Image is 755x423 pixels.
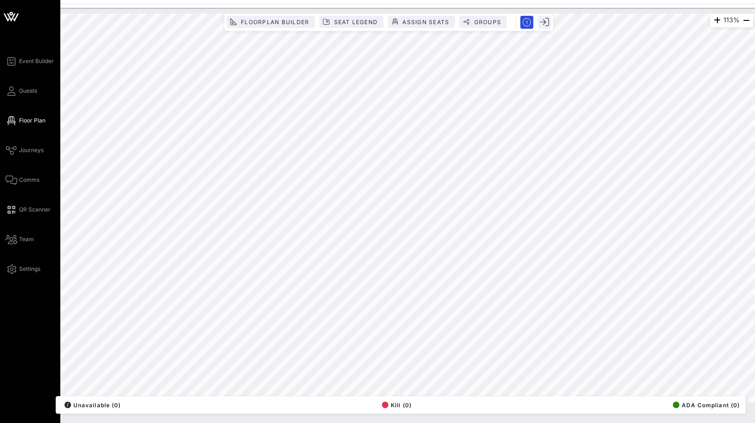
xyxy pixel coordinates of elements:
[670,398,740,411] button: ADA Compliant (0)
[19,146,44,154] span: Journeys
[473,19,501,26] span: Groups
[673,402,740,409] span: ADA Compliant (0)
[6,85,37,96] a: Guests
[6,56,54,67] a: Event Builder
[19,205,51,214] span: QR Scanner
[710,13,753,27] div: 113%
[19,116,45,125] span: Floor Plan
[65,402,71,408] div: /
[19,176,39,184] span: Comms
[459,16,507,28] button: Groups
[6,263,40,275] a: Settings
[19,265,40,273] span: Settings
[402,19,449,26] span: Assign Seats
[382,402,412,409] span: Kill (0)
[333,19,378,26] span: Seat Legend
[379,398,412,411] button: Kill (0)
[6,145,44,156] a: Journeys
[388,16,455,28] button: Assign Seats
[6,204,51,215] a: QR Scanner
[19,57,54,65] span: Event Builder
[19,235,34,244] span: Team
[6,115,45,126] a: Floor Plan
[240,19,309,26] span: Floorplan Builder
[65,402,121,409] span: Unavailable (0)
[226,16,315,28] button: Floorplan Builder
[6,174,39,186] a: Comms
[319,16,383,28] button: Seat Legend
[6,234,34,245] a: Team
[19,87,37,95] span: Guests
[62,398,121,411] button: /Unavailable (0)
